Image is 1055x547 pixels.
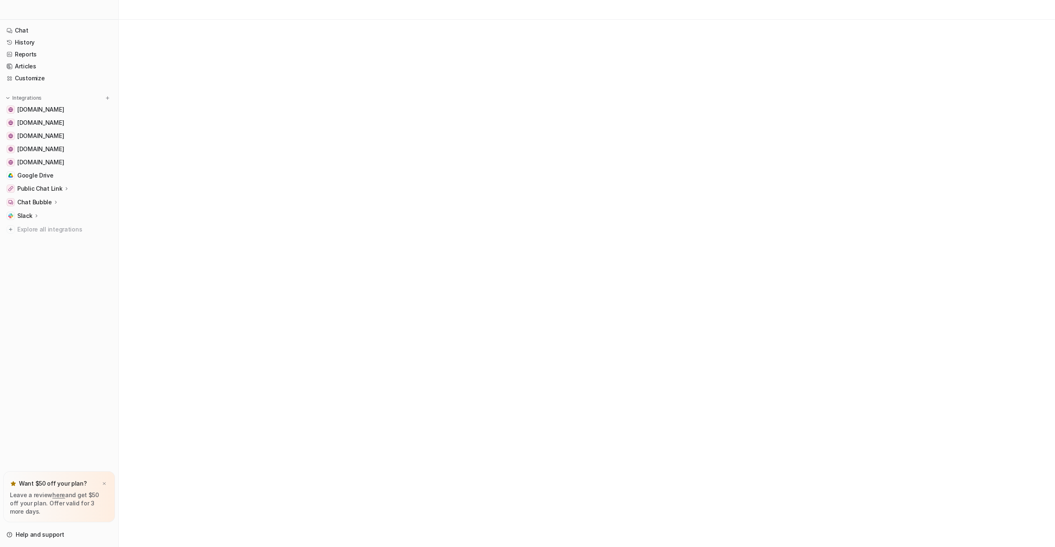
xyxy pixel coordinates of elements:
span: [DOMAIN_NAME] [17,105,64,114]
img: star [10,480,16,487]
a: Chat [3,25,115,36]
p: Leave a review and get $50 off your plan. Offer valid for 3 more days. [10,491,108,516]
img: blog.teamassurance.com [8,107,13,112]
a: teamassurance.com[DOMAIN_NAME] [3,130,115,142]
img: menu_add.svg [105,95,110,101]
a: teamassurance.elevio.help[DOMAIN_NAME] [3,117,115,129]
span: [DOMAIN_NAME] [17,132,64,140]
span: [DOMAIN_NAME] [17,158,64,166]
img: Public Chat Link [8,186,13,191]
img: Google Drive [8,173,13,178]
a: Google DriveGoogle Drive [3,170,115,181]
img: teamassurance.elevio.help [8,120,13,125]
p: Want $50 off your plan? [19,479,87,488]
p: Integrations [12,95,42,101]
p: Slack [17,212,33,220]
a: Reports [3,49,115,60]
img: Slack [8,213,13,218]
img: learn.teamassurance.com [8,147,13,152]
img: app.elev.io [8,160,13,165]
a: History [3,37,115,48]
a: blog.teamassurance.com[DOMAIN_NAME] [3,104,115,115]
p: Public Chat Link [17,185,63,193]
a: Articles [3,61,115,72]
button: Integrations [3,94,44,102]
a: here [52,491,65,498]
img: expand menu [5,95,11,101]
a: Help and support [3,529,115,540]
span: Google Drive [17,171,54,180]
p: Chat Bubble [17,198,52,206]
span: [DOMAIN_NAME] [17,119,64,127]
a: Customize [3,72,115,84]
span: [DOMAIN_NAME] [17,145,64,153]
a: learn.teamassurance.com[DOMAIN_NAME] [3,143,115,155]
a: app.elev.io[DOMAIN_NAME] [3,157,115,168]
span: Explore all integrations [17,223,112,236]
img: explore all integrations [7,225,15,234]
img: Chat Bubble [8,200,13,205]
img: teamassurance.com [8,133,13,138]
a: Explore all integrations [3,224,115,235]
img: x [102,481,107,486]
